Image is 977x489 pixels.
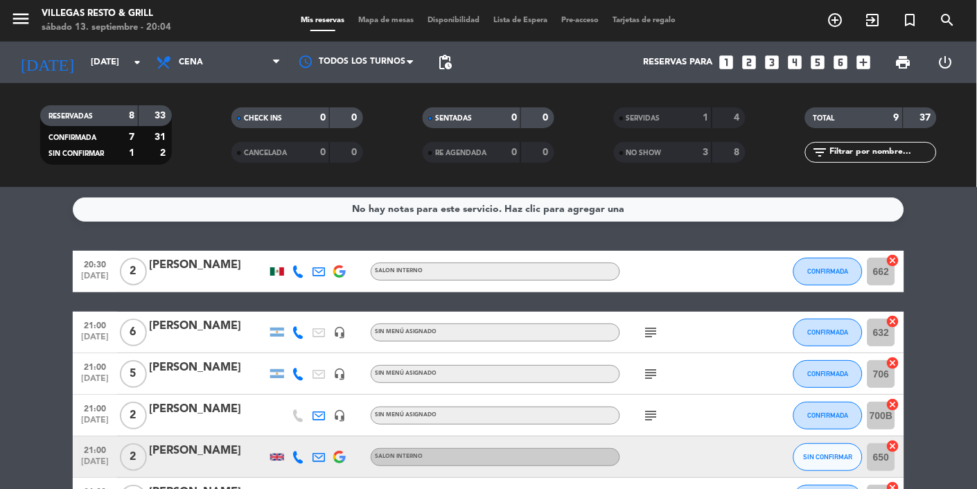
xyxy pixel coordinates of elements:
[352,113,360,123] strong: 0
[895,54,912,71] span: print
[855,53,873,71] i: add_box
[129,54,146,71] i: arrow_drop_down
[804,453,853,461] span: SIN CONFIRMAR
[149,359,267,377] div: [PERSON_NAME]
[78,441,112,457] span: 21:00
[129,132,134,142] strong: 7
[49,134,96,141] span: CONFIRMADA
[793,402,863,429] button: CONFIRMADA
[244,150,287,157] span: CANCELADA
[734,113,743,123] strong: 4
[643,324,660,341] i: subject
[129,148,134,158] strong: 1
[703,113,708,123] strong: 1
[793,443,863,471] button: SIN CONFIRMAR
[487,17,555,24] span: Lista de Espera
[320,113,326,123] strong: 0
[886,439,900,453] i: cancel
[78,374,112,390] span: [DATE]
[42,7,171,21] div: Villegas Resto & Grill
[812,144,829,161] i: filter_list
[375,329,437,335] span: Sin menú asignado
[886,314,900,328] i: cancel
[155,132,169,142] strong: 31
[886,398,900,411] i: cancel
[10,47,84,78] i: [DATE]
[149,317,267,335] div: [PERSON_NAME]
[78,457,112,473] span: [DATE]
[940,12,956,28] i: search
[78,332,112,348] span: [DATE]
[865,12,881,28] i: exit_to_app
[643,366,660,382] i: subject
[375,412,437,418] span: Sin menú asignado
[886,356,900,370] i: cancel
[352,17,421,24] span: Mapa de mesas
[149,256,267,274] div: [PERSON_NAME]
[437,54,453,71] span: pending_actions
[809,53,827,71] i: looks_5
[808,411,849,419] span: CONFIRMADA
[155,111,169,121] strong: 33
[920,113,934,123] strong: 37
[786,53,804,71] i: looks_4
[511,113,517,123] strong: 0
[626,150,662,157] span: NO SHOW
[886,254,900,267] i: cancel
[375,268,423,274] span: SALON INTERNO
[244,115,282,122] span: CHECK INS
[435,150,486,157] span: RE AGENDADA
[643,407,660,424] i: subject
[120,360,147,388] span: 5
[78,256,112,272] span: 20:30
[375,371,437,376] span: Sin menú asignado
[793,360,863,388] button: CONFIRMADA
[543,148,552,157] strong: 0
[320,148,326,157] strong: 0
[78,358,112,374] span: 21:00
[421,17,487,24] span: Disponibilidad
[902,12,919,28] i: turned_in_not
[333,265,346,278] img: google-logo.png
[49,113,93,120] span: RESERVADAS
[49,150,104,157] span: SIN CONFIRMAR
[606,17,683,24] span: Tarjetas de regalo
[333,326,346,339] i: headset_mic
[938,54,954,71] i: power_settings_new
[793,258,863,285] button: CONFIRMADA
[120,402,147,429] span: 2
[808,267,849,275] span: CONFIRMADA
[78,272,112,287] span: [DATE]
[352,148,360,157] strong: 0
[78,416,112,432] span: [DATE]
[793,319,863,346] button: CONFIRMADA
[808,370,849,377] span: CONFIRMADA
[42,21,171,35] div: sábado 13. septiembre - 20:04
[10,8,31,29] i: menu
[78,400,112,416] span: 21:00
[435,115,472,122] span: SENTADAS
[827,12,844,28] i: add_circle_outline
[829,145,936,160] input: Filtrar por nombre...
[333,368,346,380] i: headset_mic
[10,8,31,34] button: menu
[161,148,169,158] strong: 2
[294,17,352,24] span: Mis reservas
[925,42,967,83] div: LOG OUT
[832,53,850,71] i: looks_6
[120,319,147,346] span: 6
[626,115,660,122] span: SERVIDAS
[894,113,899,123] strong: 9
[703,148,708,157] strong: 3
[734,148,743,157] strong: 8
[718,53,736,71] i: looks_one
[813,115,835,122] span: TOTAL
[353,202,625,217] div: No hay notas para este servicio. Haz clic para agregar una
[741,53,759,71] i: looks_two
[120,443,147,471] span: 2
[129,111,134,121] strong: 8
[333,451,346,463] img: google-logo.png
[543,113,552,123] strong: 0
[149,442,267,460] div: [PERSON_NAME]
[555,17,606,24] span: Pre-acceso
